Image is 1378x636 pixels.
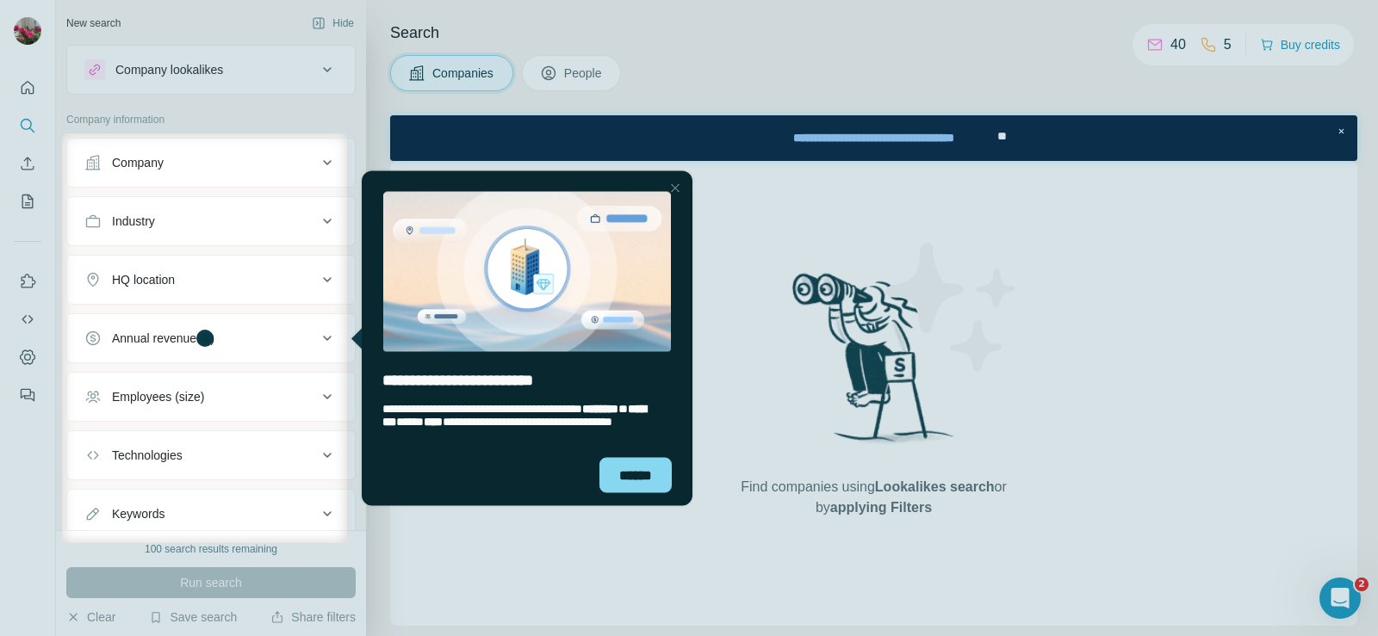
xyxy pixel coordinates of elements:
button: Company [67,142,355,183]
div: 100 search results remaining [145,541,277,557]
button: Annual revenue ($) [67,318,355,359]
iframe: Tooltip [347,168,696,509]
div: Close Step [942,7,959,24]
button: Employees (size) [67,376,355,417]
button: Industry [67,201,355,242]
div: Upgrade plan for full access to Surfe [363,3,605,41]
div: Company [112,154,164,171]
button: HQ location [67,259,355,300]
button: Technologies [67,435,355,476]
div: Keywords [112,505,164,522]
div: Annual revenue ($) [112,330,214,347]
div: Industry [112,213,155,230]
div: Technologies [112,447,183,464]
div: Employees (size) [112,388,204,405]
div: HQ location [112,271,175,288]
button: Keywords [67,493,355,534]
